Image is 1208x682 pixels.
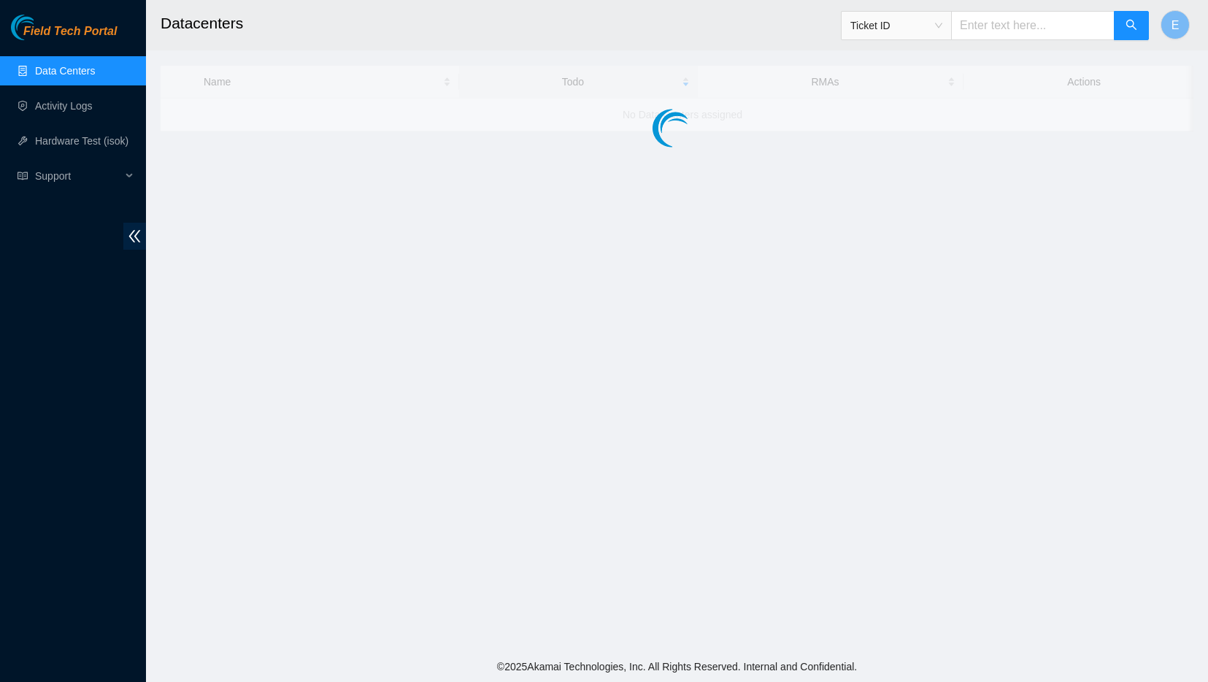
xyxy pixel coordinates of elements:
span: Support [35,161,121,191]
img: Akamai Technologies [11,15,74,40]
button: E [1161,10,1190,39]
a: Akamai TechnologiesField Tech Portal [11,26,117,45]
input: Enter text here... [951,11,1115,40]
span: double-left [123,223,146,250]
span: Field Tech Portal [23,25,117,39]
a: Activity Logs [35,100,93,112]
span: Ticket ID [850,15,942,37]
a: Hardware Test (isok) [35,135,128,147]
span: search [1126,19,1137,33]
span: read [18,171,28,181]
a: Data Centers [35,65,95,77]
span: E [1172,16,1180,34]
button: search [1114,11,1149,40]
footer: © 2025 Akamai Technologies, Inc. All Rights Reserved. Internal and Confidential. [146,651,1208,682]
